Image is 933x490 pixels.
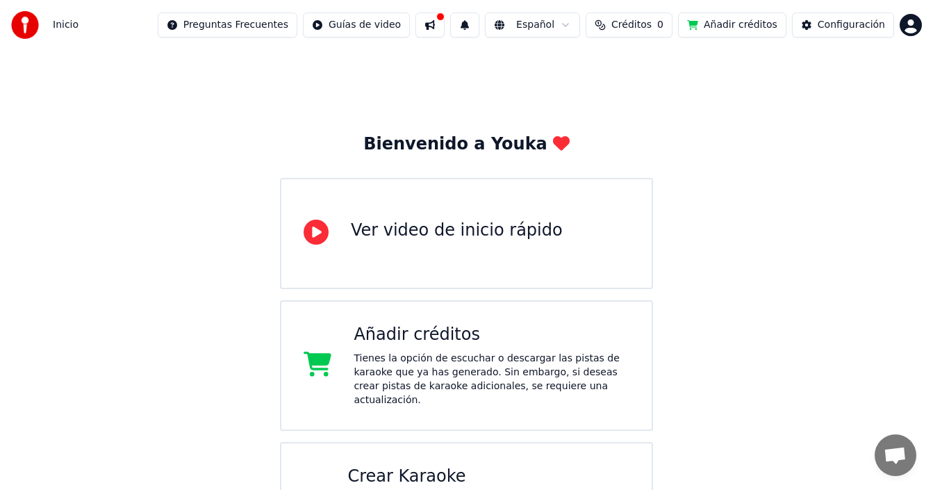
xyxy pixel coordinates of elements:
[351,220,563,242] div: Ver video de inicio rápido
[586,13,672,38] button: Créditos0
[347,466,629,488] div: Crear Karaoke
[11,11,39,39] img: youka
[678,13,786,38] button: Añadir créditos
[354,324,629,346] div: Añadir créditos
[53,18,79,32] span: Inicio
[875,434,916,476] a: Bate-papo aberto
[657,18,663,32] span: 0
[611,18,652,32] span: Créditos
[363,133,570,156] div: Bienvenido a Youka
[158,13,297,38] button: Preguntas Frecuentes
[818,18,885,32] div: Configuración
[354,352,629,407] div: Tienes la opción de escuchar o descargar las pistas de karaoke que ya has generado. Sin embargo, ...
[53,18,79,32] nav: breadcrumb
[792,13,894,38] button: Configuración
[303,13,410,38] button: Guías de video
